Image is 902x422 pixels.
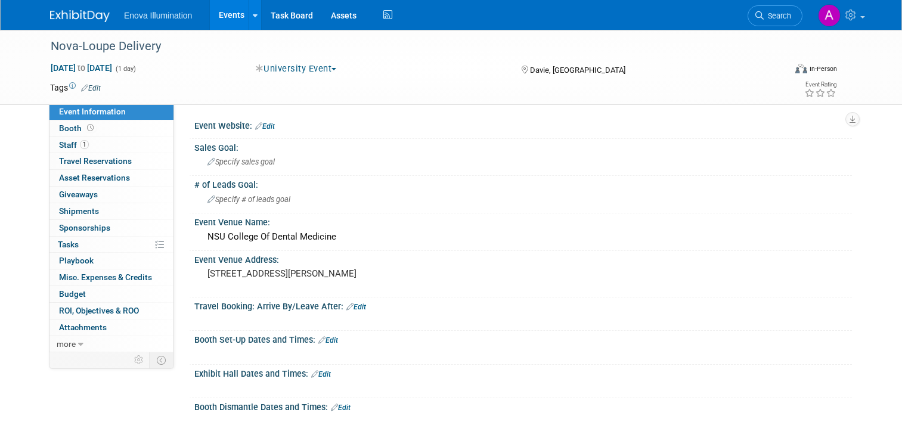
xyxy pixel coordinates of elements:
a: Misc. Expenses & Credits [49,269,173,286]
span: Playbook [59,256,94,265]
div: Event Rating [804,82,836,88]
a: ROI, Objectives & ROO [49,303,173,319]
span: 1 [80,140,89,149]
span: Sponsorships [59,223,110,232]
span: Shipments [59,206,99,216]
a: Playbook [49,253,173,269]
span: more [57,339,76,349]
a: Search [748,5,802,26]
div: # of Leads Goal: [194,176,852,191]
td: Personalize Event Tab Strip [129,352,150,368]
a: Tasks [49,237,173,253]
a: Sponsorships [49,220,173,236]
div: Booth Set-Up Dates and Times: [194,331,852,346]
div: Sales Goal: [194,139,852,154]
img: ExhibitDay [50,10,110,22]
img: Format-Inperson.png [795,64,807,73]
a: Attachments [49,319,173,336]
button: University Event [252,63,342,75]
span: ROI, Objectives & ROO [59,306,139,315]
a: Edit [255,122,275,131]
span: Giveaways [59,190,98,199]
a: Edit [346,303,366,311]
a: Asset Reservations [49,170,173,186]
a: Shipments [49,203,173,219]
pre: [STREET_ADDRESS][PERSON_NAME] [207,268,455,279]
span: Staff [59,140,89,150]
a: Booth [49,120,173,136]
div: Event Format [721,62,837,80]
a: more [49,336,173,352]
a: Edit [331,404,351,412]
div: Event Venue Name: [194,213,852,228]
a: Edit [81,84,101,92]
td: Tags [50,82,101,94]
a: Giveaways [49,187,173,203]
span: Search [764,11,791,20]
a: Event Information [49,104,173,120]
span: Specify sales goal [207,157,275,166]
div: Event Website: [194,117,852,132]
div: Nova-Loupe Delivery [47,36,770,57]
span: Event Information [59,107,126,116]
a: Edit [318,336,338,345]
span: Davie, [GEOGRAPHIC_DATA] [530,66,625,75]
div: Travel Booking: Arrive By/Leave After: [194,297,852,313]
img: Andrea Miller [818,4,841,27]
div: Exhibit Hall Dates and Times: [194,365,852,380]
a: Staff1 [49,137,173,153]
span: Tasks [58,240,79,249]
span: Asset Reservations [59,173,130,182]
a: Edit [311,370,331,378]
a: Budget [49,286,173,302]
div: Event Venue Address: [194,251,852,266]
span: Booth not reserved yet [85,123,96,132]
span: Specify # of leads goal [207,195,290,204]
span: Attachments [59,322,107,332]
span: Misc. Expenses & Credits [59,272,152,282]
span: Travel Reservations [59,156,132,166]
span: to [76,63,87,73]
span: [DATE] [DATE] [50,63,113,73]
span: (1 day) [114,65,136,73]
div: In-Person [809,64,837,73]
td: Toggle Event Tabs [150,352,174,368]
span: Enova Illumination [124,11,192,20]
span: Booth [59,123,96,133]
div: Booth Dismantle Dates and Times: [194,398,852,414]
div: NSU College Of Dental Medicine [203,228,843,246]
span: Budget [59,289,86,299]
a: Travel Reservations [49,153,173,169]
